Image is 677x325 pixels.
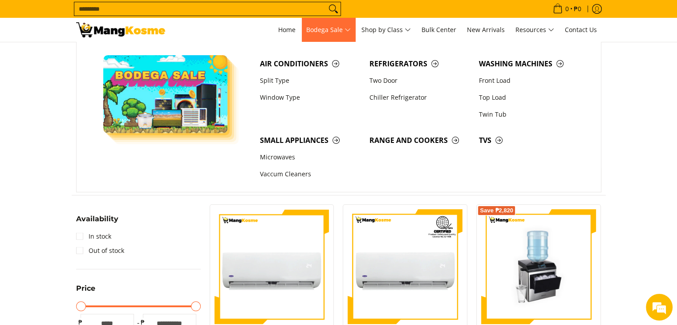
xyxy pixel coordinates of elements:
a: Refrigerators [365,55,474,72]
a: Contact Us [560,18,601,42]
img: Carrier 1 HP Optima Split-Type Inverter Air Conditioner (Premium) [348,209,462,324]
span: 0 [564,6,570,12]
span: Resources [515,24,554,36]
div: Minimize live chat window [146,4,167,26]
img: Carrier 1.50 HP Optima Split-Type Inverter Air Conditioner (Premium) [215,209,329,324]
span: Air Conditioners [260,58,361,69]
span: Bulk Center [422,25,456,34]
textarea: Type your message and click 'Submit' [4,224,170,256]
span: Contact Us [565,25,597,34]
summary: Open [76,285,95,299]
a: Range and Cookers [365,132,474,149]
a: Bulk Center [417,18,461,42]
a: Split Type [255,72,365,89]
a: Air Conditioners [255,55,365,72]
a: Resources [511,18,559,42]
a: New Arrivals [462,18,509,42]
span: Refrigerators [369,58,470,69]
a: Bodega Sale [302,18,355,42]
a: In stock [76,229,111,244]
span: Shop by Class [361,24,411,36]
a: Out of stock [76,244,124,258]
span: Save ₱2,820 [480,208,513,213]
span: Bodega Sale [306,24,351,36]
a: Two Door [365,72,474,89]
span: New Arrivals [467,25,505,34]
span: Range and Cookers [369,135,470,146]
a: Top Load [474,89,584,106]
a: Window Type [255,89,365,106]
a: Home [274,18,300,42]
img: https://mangkosme.com/products/condura-large-capacity-ice-maker-premium [481,209,596,324]
nav: Main Menu [174,18,601,42]
span: Home [278,25,296,34]
a: Shop by Class [357,18,415,42]
button: Search [326,2,341,16]
a: Vaccum Cleaners [255,166,365,183]
img: Premium Deals: Best Premium Home Appliances Sale l Mang Kosme [76,22,165,37]
a: Chiller Refrigerator [365,89,474,106]
span: We are offline. Please leave us a message. [19,103,155,193]
summary: Open [76,215,118,229]
a: Washing Machines [474,55,584,72]
span: TVs [479,135,580,146]
div: Leave a message [46,50,150,61]
a: Twin Tub [474,106,584,123]
a: TVs [474,132,584,149]
span: Price [76,285,95,292]
span: Washing Machines [479,58,580,69]
span: ₱0 [572,6,583,12]
a: Front Load [474,72,584,89]
span: • [550,4,584,14]
a: Microwaves [255,149,365,166]
a: Small Appliances [255,132,365,149]
span: Small Appliances [260,135,361,146]
em: Submit [130,256,162,268]
span: Availability [76,215,118,223]
img: Bodega Sale [103,55,228,133]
